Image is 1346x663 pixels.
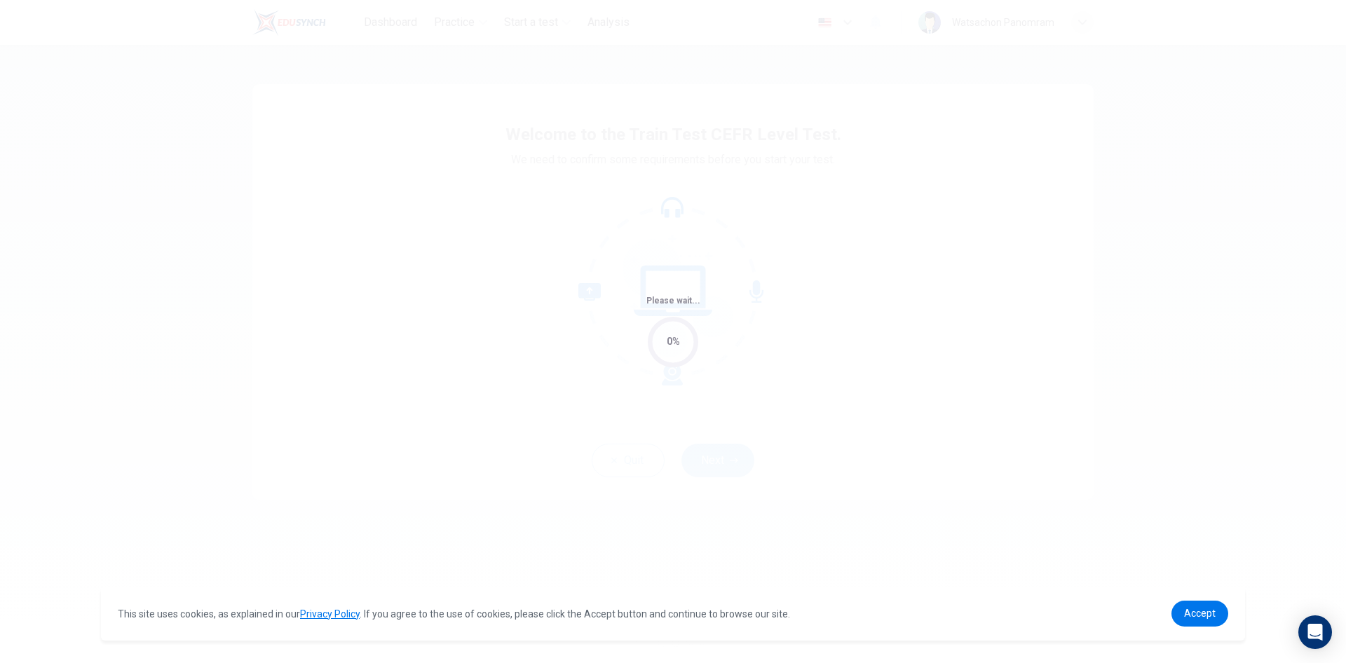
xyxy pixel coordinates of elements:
[1171,601,1228,627] a: dismiss cookie message
[646,296,700,306] span: Please wait...
[667,334,680,350] div: 0%
[1184,608,1216,619] span: Accept
[118,608,790,620] span: This site uses cookies, as explained in our . If you agree to the use of cookies, please click th...
[300,608,360,620] a: Privacy Policy
[1298,615,1332,649] div: Open Intercom Messenger
[101,587,1245,641] div: cookieconsent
